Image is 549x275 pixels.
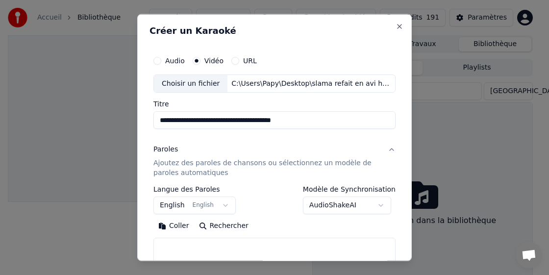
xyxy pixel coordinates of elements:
[194,218,253,234] button: Rechercher
[154,75,227,92] div: Choisir un fichier
[153,158,380,178] p: Ajoutez des paroles de chansons ou sélectionnez un modèle de paroles automatiques
[153,218,194,234] button: Coller
[204,57,224,64] label: Vidéo
[153,137,396,186] button: ParolesAjoutez des paroles de chansons ou sélectionnez un modèle de paroles automatiques
[227,78,394,88] div: C:\Users\Papy\Desktop\slama refait en avi hd\video ok\Toi c'est pas pareil 1979-Segment 2-Segment...
[153,100,396,107] label: Titre
[243,57,257,64] label: URL
[153,145,178,154] div: Paroles
[150,26,399,35] h2: Créer un Karaoké
[165,57,185,64] label: Audio
[153,186,236,193] label: Langue des Paroles
[303,186,396,193] label: Modèle de Synchronisation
